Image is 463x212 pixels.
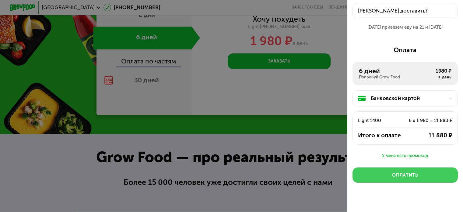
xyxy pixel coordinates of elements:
[358,117,396,124] div: Light 1400
[353,167,458,183] button: Оплатить
[371,95,445,102] div: Банковской картой
[359,75,436,80] div: Попробуй Grow Food
[358,131,410,139] div: Итого к оплате
[410,131,452,139] div: 11 880 ₽
[436,75,451,80] div: в день
[359,67,436,75] div: 6 дней
[392,172,418,178] div: Оплатить
[396,117,452,124] div: 6 x 1 980 = 11 880 ₽
[358,7,453,15] div: [PERSON_NAME] доставить?
[353,3,458,19] button: [PERSON_NAME] доставить?
[353,24,458,31] div: [DATE] привезем еду на 21 и [DATE]
[436,67,451,75] div: 1980 ₽
[353,46,458,54] div: Оплата
[353,152,458,160] button: У меня есть промокод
